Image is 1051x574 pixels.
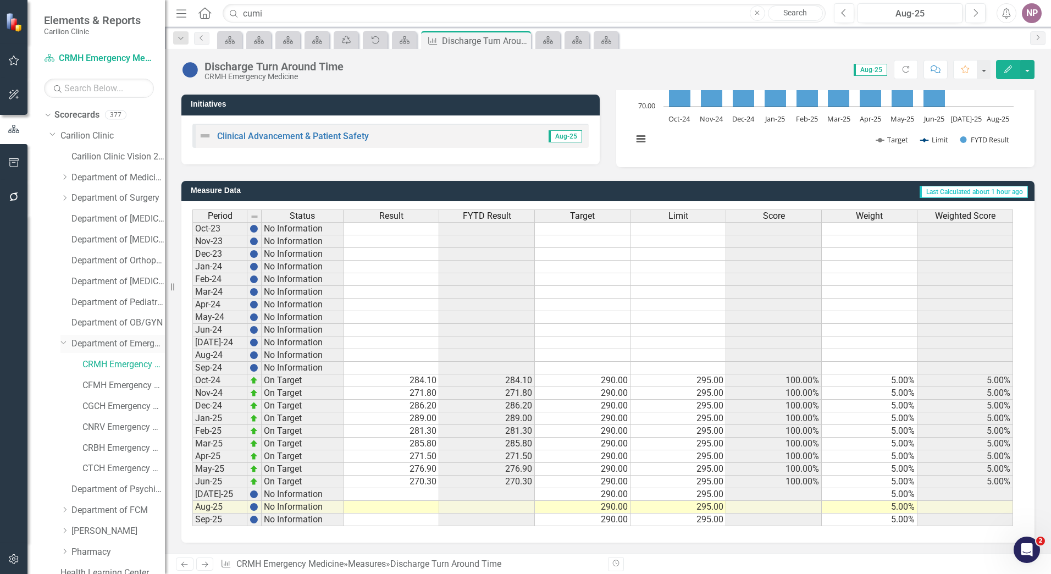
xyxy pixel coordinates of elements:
div: NP [1022,3,1042,23]
td: 271.80 [344,387,439,400]
td: 5.00% [917,425,1013,438]
a: Department of Psychiatry [71,483,165,496]
td: No Information [262,235,344,248]
td: 271.50 [439,450,535,463]
img: zOikAAAAAElFTkSuQmCC [250,376,258,385]
td: 281.30 [344,425,439,438]
text: Jan-25 [764,114,785,124]
td: 295.00 [630,476,726,488]
td: 290.00 [535,501,630,514]
div: » » [220,558,600,571]
span: FYTD Result [463,211,511,221]
td: 100.00% [726,400,822,412]
td: On Target [262,476,344,488]
td: 5.00% [822,374,917,387]
text: Aug-25 [987,114,1009,124]
div: CRMH Emergency Medicine [204,73,344,81]
td: Jan-25 [192,412,247,425]
a: Department of Medicine [71,172,165,184]
img: BgCOk07PiH71IgAAAABJRU5ErkJggg== [250,490,258,499]
span: Period [208,211,233,221]
td: 285.80 [439,438,535,450]
span: Target [570,211,595,221]
a: CNRV Emergency Medicine [82,421,165,434]
td: 290.00 [535,438,630,450]
td: 5.00% [917,450,1013,463]
td: 5.00% [822,412,917,425]
text: Dec-24 [732,114,755,124]
td: 290.00 [535,476,630,488]
a: Department of OB/GYN [71,317,165,329]
a: CRMH Emergency Medicine [236,559,344,569]
img: BgCOk07PiH71IgAAAABJRU5ErkJggg== [250,300,258,309]
a: CFMH Emergency Medicine [82,379,165,392]
td: 5.00% [917,412,1013,425]
td: 295.00 [630,488,726,501]
img: BgCOk07PiH71IgAAAABJRU5ErkJggg== [250,224,258,233]
td: 5.00% [917,476,1013,488]
img: zOikAAAAAElFTkSuQmCC [250,427,258,435]
td: No Information [262,488,344,501]
td: No Information [262,514,344,526]
td: 271.80 [439,387,535,400]
td: On Target [262,463,344,476]
td: On Target [262,400,344,412]
img: zOikAAAAAElFTkSuQmCC [250,401,258,410]
td: Aug-25 [192,501,247,514]
button: Show Target [876,135,909,145]
td: 5.00% [822,425,917,438]
a: Carilion Clinic Vision 2025 Scorecard [71,151,165,163]
img: zOikAAAAAElFTkSuQmCC [250,414,258,423]
td: 5.00% [822,463,917,476]
td: No Information [262,349,344,362]
img: No Information [181,61,199,79]
td: 100.00% [726,463,822,476]
td: 290.00 [535,374,630,387]
td: 289.00 [439,412,535,425]
td: Oct-23 [192,222,247,235]
text: Oct-24 [668,114,690,124]
td: 290.00 [535,412,630,425]
td: No Information [262,299,344,311]
td: May-25 [192,463,247,476]
td: On Target [262,412,344,425]
a: [PERSON_NAME] [71,525,165,538]
td: 100.00% [726,387,822,400]
span: Result [379,211,403,221]
a: Department of Emergency Medicine [71,338,165,350]
button: Show Limit [921,135,948,145]
a: Department of Pediatrics [71,296,165,309]
td: 5.00% [917,374,1013,387]
td: 295.00 [630,425,726,438]
td: Aug-24 [192,349,247,362]
img: BgCOk07PiH71IgAAAABJRU5ErkJggg== [250,503,258,511]
td: May-24 [192,311,247,324]
td: On Target [262,425,344,438]
text: [DATE]-25 [950,114,982,124]
td: 286.20 [344,400,439,412]
a: CRMH Emergency Medicine [82,358,165,371]
a: Carilion Clinic [60,130,165,142]
td: 290.00 [535,488,630,501]
td: 295.00 [630,374,726,387]
span: Aug-25 [854,64,887,76]
td: 276.90 [439,463,535,476]
td: No Information [262,222,344,235]
td: 5.00% [822,400,917,412]
td: [DATE]-25 [192,488,247,501]
span: Status [290,211,315,221]
img: BgCOk07PiH71IgAAAABJRU5ErkJggg== [250,288,258,296]
td: 5.00% [822,387,917,400]
td: 290.00 [535,463,630,476]
span: Elements & Reports [44,14,141,27]
td: Sep-25 [192,514,247,526]
text: Feb-25 [796,114,818,124]
td: Jan-24 [192,261,247,273]
td: 271.50 [344,450,439,463]
td: On Target [262,374,344,387]
td: 5.00% [917,438,1013,450]
td: Oct-24 [192,374,247,387]
img: Not Defined [198,129,212,142]
img: zOikAAAAAElFTkSuQmCC [250,389,258,398]
td: No Information [262,324,344,336]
